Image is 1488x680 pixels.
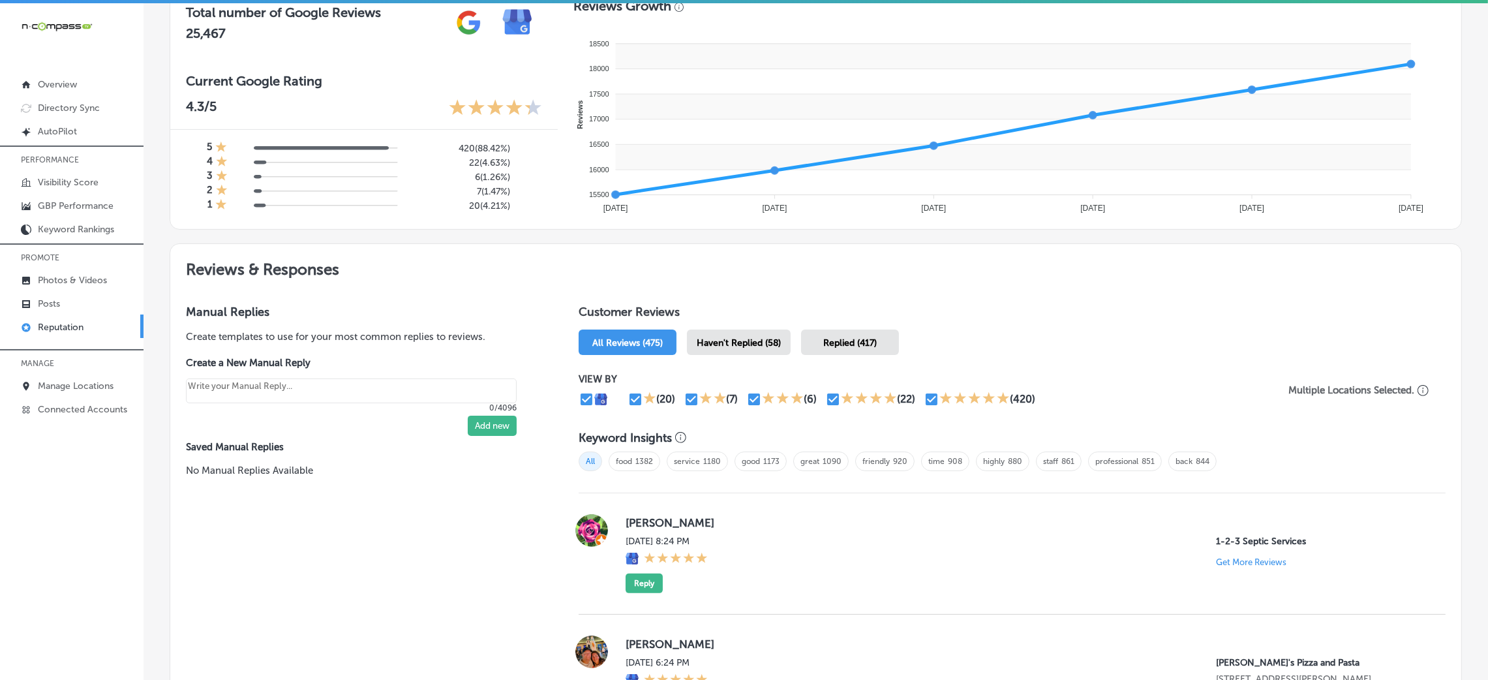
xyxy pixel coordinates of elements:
[186,5,381,20] h3: Total number of Google Reviews
[186,305,537,319] h3: Manual Replies
[603,204,628,213] tspan: [DATE]
[575,100,583,129] text: Reviews
[579,431,672,445] h3: Keyword Insights
[38,126,77,137] p: AutoPilot
[38,102,100,114] p: Directory Sync
[589,65,609,72] tspan: 18000
[1080,204,1105,213] tspan: [DATE]
[800,457,819,466] a: great
[1239,204,1264,213] tspan: [DATE]
[38,177,99,188] p: Visibility Score
[589,140,609,148] tspan: 16500
[1196,457,1209,466] a: 844
[38,79,77,90] p: Overview
[804,393,817,405] div: (6)
[1010,393,1035,405] div: (420)
[762,392,804,407] div: 3 Stars
[589,40,609,48] tspan: 18500
[186,403,517,412] p: 0/4096
[897,393,915,405] div: (22)
[823,457,842,466] a: 1090
[408,157,511,168] h5: 22 ( 4.63% )
[763,457,780,466] a: 1173
[1008,457,1022,466] a: 880
[186,25,381,41] h2: 25,467
[186,379,517,403] textarea: Create your Quick Reply
[408,186,511,197] h5: 7 ( 1.47% )
[983,457,1005,466] a: highly
[38,380,114,392] p: Manage Locations
[893,457,907,466] a: 920
[38,404,127,415] p: Connected Accounts
[207,184,213,198] h4: 2
[589,166,609,174] tspan: 16000
[38,298,60,309] p: Posts
[207,170,213,184] h4: 3
[589,90,609,98] tspan: 17500
[216,184,228,198] div: 1 Star
[1176,457,1192,466] a: back
[579,452,602,471] span: All
[21,20,93,33] img: 660ab0bf-5cc7-4cb8-ba1c-48b5ae0f18e60NCTV_CLogo_TV_Black_-500x88.png
[928,457,945,466] a: time
[823,337,877,348] span: Replied (417)
[703,457,721,466] a: 1180
[38,275,107,286] p: Photos & Videos
[762,204,787,213] tspan: [DATE]
[186,330,537,344] p: Create templates to use for your most common replies to reviews.
[626,536,708,547] label: [DATE] 8:24 PM
[408,200,511,211] h5: 20 ( 4.21% )
[1043,457,1058,466] a: staff
[1288,384,1414,396] p: Multiple Locations Selected.
[207,141,212,155] h4: 5
[948,457,962,466] a: 908
[841,392,897,407] div: 4 Stars
[579,373,1272,385] p: VIEW BY
[626,657,708,668] label: [DATE] 6:24 PM
[579,305,1446,324] h1: Customer Reviews
[697,337,781,348] span: Haven't Replied (58)
[626,638,1425,651] label: [PERSON_NAME]
[1216,657,1425,668] p: Ronnally's Pizza and Pasta
[1399,204,1423,213] tspan: [DATE]
[408,172,511,183] h5: 6 ( 1.26% )
[862,457,890,466] a: friendly
[468,416,517,436] button: Add new
[216,155,228,170] div: 1 Star
[186,357,517,369] label: Create a New Manual Reply
[408,143,511,154] h5: 420 ( 88.42% )
[742,457,760,466] a: good
[215,198,227,213] div: 1 Star
[921,204,946,213] tspan: [DATE]
[635,457,653,466] a: 1382
[644,552,708,566] div: 5 Stars
[1216,557,1286,567] p: Get More Reviews
[186,99,217,119] p: 4.3 /5
[727,393,738,405] div: (7)
[656,393,675,405] div: (20)
[592,337,663,348] span: All Reviews (475)
[589,115,609,123] tspan: 17000
[626,516,1425,529] label: [PERSON_NAME]
[186,73,542,89] h3: Current Google Rating
[38,224,114,235] p: Keyword Rankings
[186,441,537,453] label: Saved Manual Replies
[699,392,727,407] div: 2 Stars
[1095,457,1138,466] a: professional
[616,457,632,466] a: food
[1216,536,1425,547] p: 1-2-3 Septic Services
[1061,457,1074,466] a: 861
[589,191,609,198] tspan: 15500
[449,99,542,119] div: 4.3 Stars
[674,457,700,466] a: service
[939,392,1010,407] div: 5 Stars
[38,322,84,333] p: Reputation
[643,392,656,407] div: 1 Star
[207,155,213,170] h4: 4
[216,170,228,184] div: 1 Star
[626,574,663,593] button: Reply
[170,244,1461,289] h2: Reviews & Responses
[186,463,537,478] p: No Manual Replies Available
[1142,457,1155,466] a: 851
[207,198,212,213] h4: 1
